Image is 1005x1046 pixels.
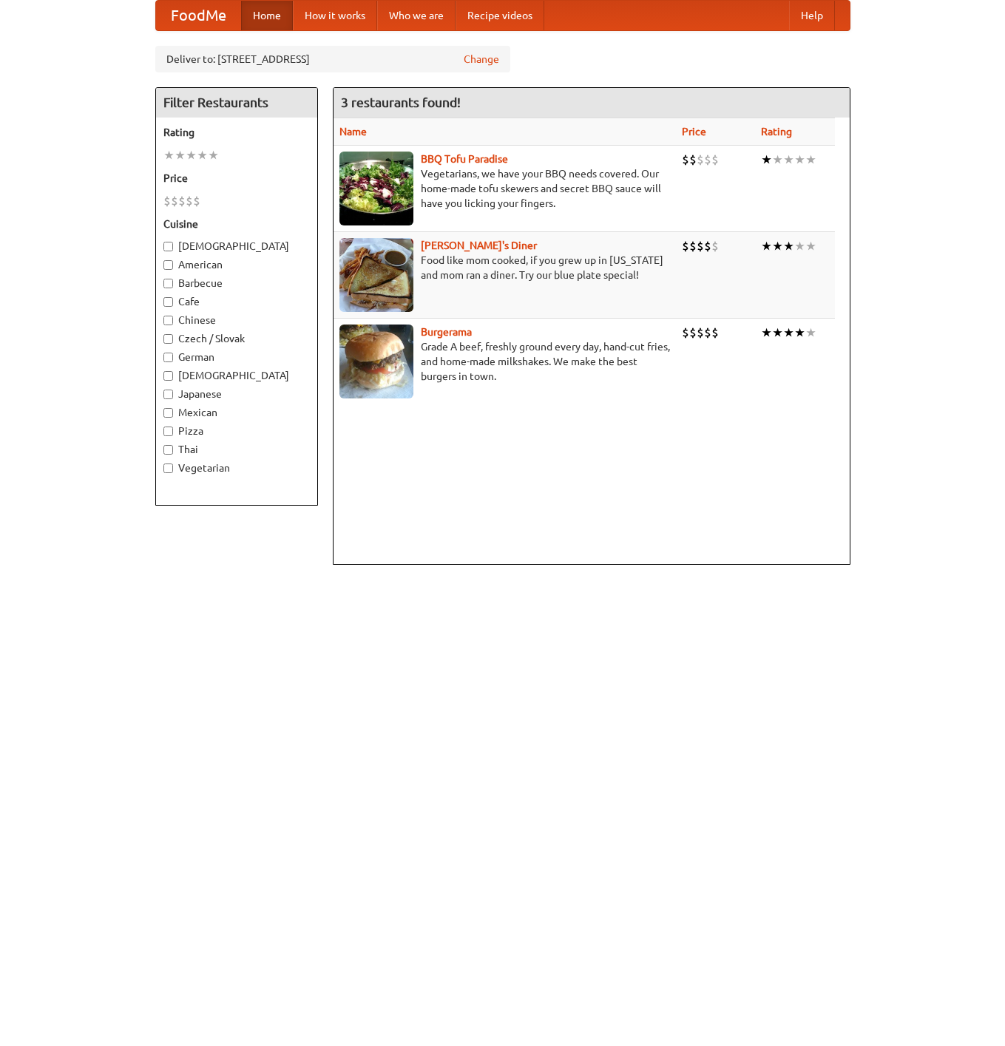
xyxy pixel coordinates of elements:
li: ★ [772,325,783,341]
a: Burgerama [421,326,472,338]
h5: Price [163,171,310,186]
label: Mexican [163,405,310,420]
input: Thai [163,445,173,455]
p: Vegetarians, we have your BBQ needs covered. Our home-made tofu skewers and secret BBQ sauce will... [339,166,670,211]
li: $ [193,193,200,209]
label: American [163,257,310,272]
input: Pizza [163,427,173,436]
li: $ [711,152,719,168]
a: Home [241,1,293,30]
a: [PERSON_NAME]'s Diner [421,240,537,251]
li: ★ [783,152,794,168]
a: Change [464,52,499,67]
label: Pizza [163,424,310,438]
a: BBQ Tofu Paradise [421,153,508,165]
img: sallys.jpg [339,238,413,312]
p: Food like mom cooked, if you grew up in [US_STATE] and mom ran a diner. Try our blue plate special! [339,253,670,282]
label: Japanese [163,387,310,401]
img: tofuparadise.jpg [339,152,413,225]
a: Name [339,126,367,137]
li: ★ [761,325,772,341]
label: German [163,350,310,364]
li: $ [163,193,171,209]
li: $ [697,152,704,168]
li: $ [704,152,711,168]
p: Grade A beef, freshly ground every day, hand-cut fries, and home-made milkshakes. We make the bes... [339,339,670,384]
li: $ [689,152,697,168]
img: burgerama.jpg [339,325,413,398]
input: German [163,353,173,362]
li: ★ [761,238,772,254]
ng-pluralize: 3 restaurants found! [341,95,461,109]
li: ★ [175,147,186,163]
input: Vegetarian [163,463,173,473]
li: $ [682,152,689,168]
li: ★ [805,325,816,341]
input: Czech / Slovak [163,334,173,344]
h5: Cuisine [163,217,310,231]
label: Barbecue [163,276,310,291]
li: $ [711,325,719,341]
li: ★ [805,238,816,254]
a: How it works [293,1,377,30]
li: ★ [794,238,805,254]
input: American [163,260,173,270]
label: [DEMOGRAPHIC_DATA] [163,368,310,383]
li: ★ [208,147,219,163]
input: [DEMOGRAPHIC_DATA] [163,371,173,381]
li: ★ [783,238,794,254]
a: Rating [761,126,792,137]
a: Price [682,126,706,137]
a: Who we are [377,1,456,30]
li: ★ [163,147,175,163]
li: $ [704,238,711,254]
li: $ [704,325,711,341]
h4: Filter Restaurants [156,88,317,118]
li: $ [178,193,186,209]
a: Help [789,1,835,30]
label: Chinese [163,313,310,327]
a: FoodMe [156,1,241,30]
label: [DEMOGRAPHIC_DATA] [163,239,310,254]
h5: Rating [163,125,310,140]
li: ★ [805,152,816,168]
label: Czech / Slovak [163,331,310,346]
li: $ [171,193,178,209]
label: Vegetarian [163,461,310,475]
label: Cafe [163,294,310,309]
li: ★ [186,147,197,163]
label: Thai [163,442,310,457]
li: $ [711,238,719,254]
input: Barbecue [163,279,173,288]
li: $ [689,325,697,341]
a: Recipe videos [456,1,544,30]
li: $ [689,238,697,254]
li: $ [186,193,193,209]
li: $ [697,325,704,341]
li: ★ [794,325,805,341]
input: Cafe [163,297,173,307]
li: ★ [772,238,783,254]
input: [DEMOGRAPHIC_DATA] [163,242,173,251]
input: Japanese [163,390,173,399]
div: Deliver to: [STREET_ADDRESS] [155,46,510,72]
li: $ [682,325,689,341]
li: ★ [794,152,805,168]
li: ★ [197,147,208,163]
li: $ [697,238,704,254]
input: Mexican [163,408,173,418]
li: $ [682,238,689,254]
li: ★ [783,325,794,341]
li: ★ [772,152,783,168]
li: ★ [761,152,772,168]
input: Chinese [163,316,173,325]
